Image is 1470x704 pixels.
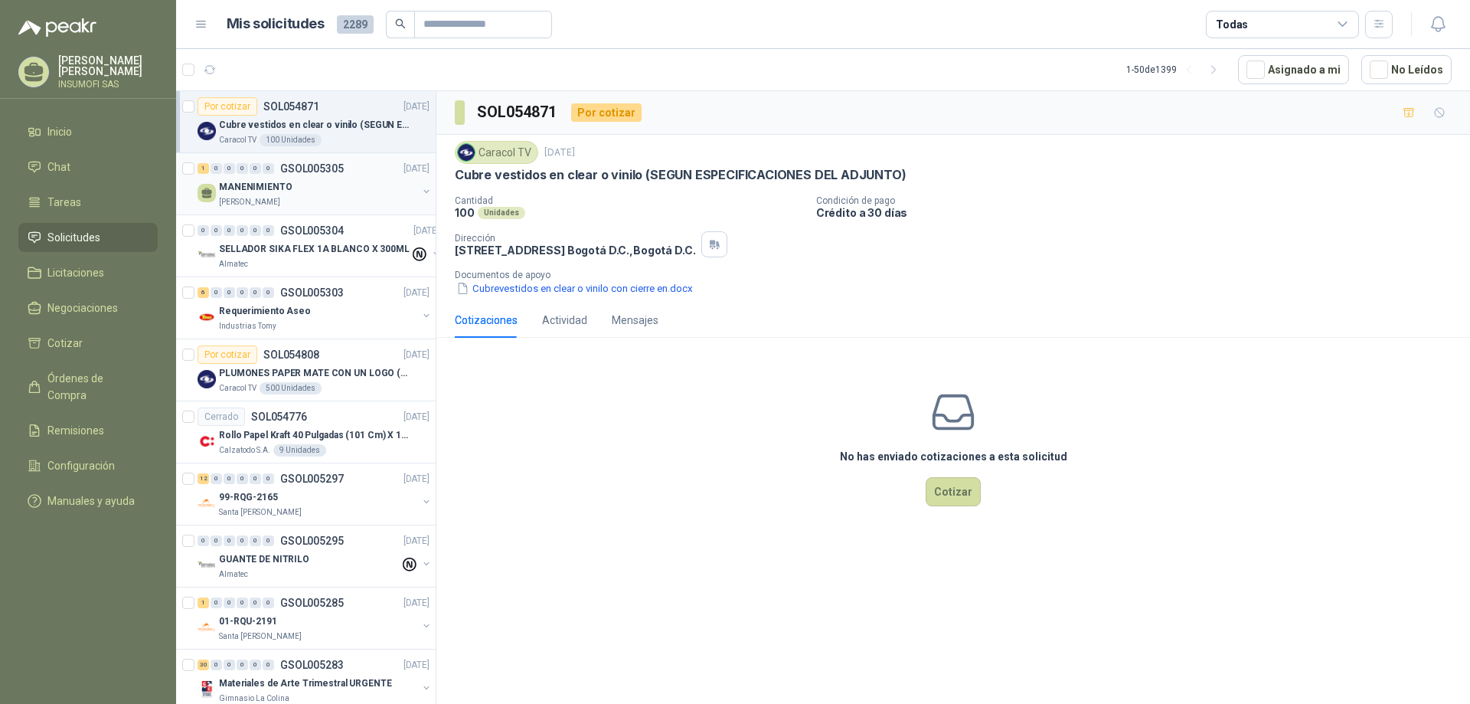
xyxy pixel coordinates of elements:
p: MANENIMIENTO [219,180,292,195]
a: 12 0 0 0 0 0 GSOL005297[DATE] Company Logo99-RQG-2165Santa [PERSON_NAME] [198,470,433,519]
p: SOL054776 [251,411,307,422]
span: Tareas [47,194,81,211]
p: [PERSON_NAME] [PERSON_NAME] [58,55,158,77]
div: 1 - 50 de 1399 [1126,57,1226,82]
p: [DATE] [403,658,430,673]
p: [DATE] [403,286,430,300]
div: 0 [211,163,222,174]
div: Cerrado [198,408,245,426]
p: Santa [PERSON_NAME] [219,506,302,519]
div: 0 [224,287,235,298]
div: 0 [211,473,222,484]
div: 500 Unidades [260,382,322,395]
img: Company Logo [198,618,216,637]
div: 9 Unidades [273,444,326,457]
p: Calzatodo S.A. [219,444,270,457]
p: 99-RQG-2165 [219,490,278,505]
p: [DATE] [413,224,439,238]
p: GSOL005304 [280,225,344,236]
div: 0 [237,163,248,174]
a: Remisiones [18,416,158,445]
div: 0 [237,287,248,298]
p: Almatec [219,568,248,581]
a: Por cotizarSOL054808[DATE] Company LogoPLUMONES PAPER MATE CON UN LOGO (SEGUN REF.ADJUNTA)Caracol... [176,339,436,401]
img: Company Logo [458,144,475,161]
a: Negociaciones [18,293,158,323]
p: Cantidad [455,195,804,206]
img: Company Logo [198,556,216,575]
span: Cotizar [47,335,83,352]
p: Santa [PERSON_NAME] [219,630,302,643]
div: 0 [224,535,235,546]
div: 0 [263,660,274,670]
p: 01-RQU-2191 [219,614,277,629]
div: 0 [250,535,261,546]
div: 0 [250,598,261,608]
div: 0 [198,225,209,236]
p: [DATE] [544,146,575,160]
a: Cotizar [18,329,158,358]
span: Remisiones [47,422,104,439]
div: Todas [1216,16,1248,33]
p: [DATE] [403,410,430,424]
h3: No has enviado cotizaciones a esta solicitud [840,448,1067,465]
img: Company Logo [198,680,216,699]
button: Asignado a mi [1238,55,1349,84]
div: 0 [211,660,222,670]
img: Company Logo [198,122,216,140]
p: [PERSON_NAME] [219,196,280,208]
div: 1 [198,598,209,608]
p: Dirección [455,233,695,244]
p: [DATE] [403,534,430,548]
button: Cubrevestidos en clear o vinilo con cierre en.docx [455,280,694,296]
div: 0 [198,535,209,546]
a: Órdenes de Compra [18,364,158,410]
img: Company Logo [198,308,216,326]
p: INSUMOFI SAS [58,80,158,89]
img: Company Logo [198,494,216,512]
h3: SOL054871 [477,100,559,124]
span: Solicitudes [47,229,100,246]
p: GSOL005305 [280,163,344,174]
div: 0 [211,535,222,546]
div: 0 [237,660,248,670]
span: Licitaciones [47,264,104,281]
p: Almatec [219,258,248,270]
div: 0 [263,535,274,546]
p: GSOL005285 [280,598,344,608]
a: 1 0 0 0 0 0 GSOL005285[DATE] Company Logo01-RQU-2191Santa [PERSON_NAME] [198,594,433,643]
p: SOL054871 [263,101,319,112]
p: [DATE] [403,348,430,362]
p: Industrias Tomy [219,320,276,332]
p: GSOL005295 [280,535,344,546]
span: Configuración [47,457,115,474]
img: Company Logo [198,246,216,264]
div: 6 [198,287,209,298]
h1: Mis solicitudes [227,13,325,35]
div: 100 Unidades [260,134,322,146]
div: 0 [250,473,261,484]
div: Por cotizar [198,97,257,116]
div: 0 [263,473,274,484]
a: 1 0 0 0 0 0 GSOL005305[DATE] MANENIMIENTO[PERSON_NAME] [198,159,433,208]
div: 1 [198,163,209,174]
div: 0 [237,598,248,608]
a: Licitaciones [18,258,158,287]
button: Cotizar [926,477,981,506]
a: Solicitudes [18,223,158,252]
div: 0 [224,660,235,670]
span: Inicio [47,123,72,140]
div: Cotizaciones [455,312,518,329]
p: GUANTE DE NITRILO [219,552,309,567]
p: Documentos de apoyo [455,270,1464,280]
div: 0 [263,163,274,174]
div: 30 [198,660,209,670]
span: search [395,18,406,29]
p: Rollo Papel Kraft 40 Pulgadas (101 Cm) X 150 Mts 60 Gr [219,428,410,443]
p: Cubre vestidos en clear o vinilo (SEGUN ESPECIFICACIONES DEL ADJUNTO) [219,118,410,133]
a: Configuración [18,451,158,480]
p: Condición de pago [816,195,1464,206]
div: 0 [211,225,222,236]
p: Materiales de Arte Trimestral URGENTE [219,676,392,691]
p: Caracol TV [219,382,256,395]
